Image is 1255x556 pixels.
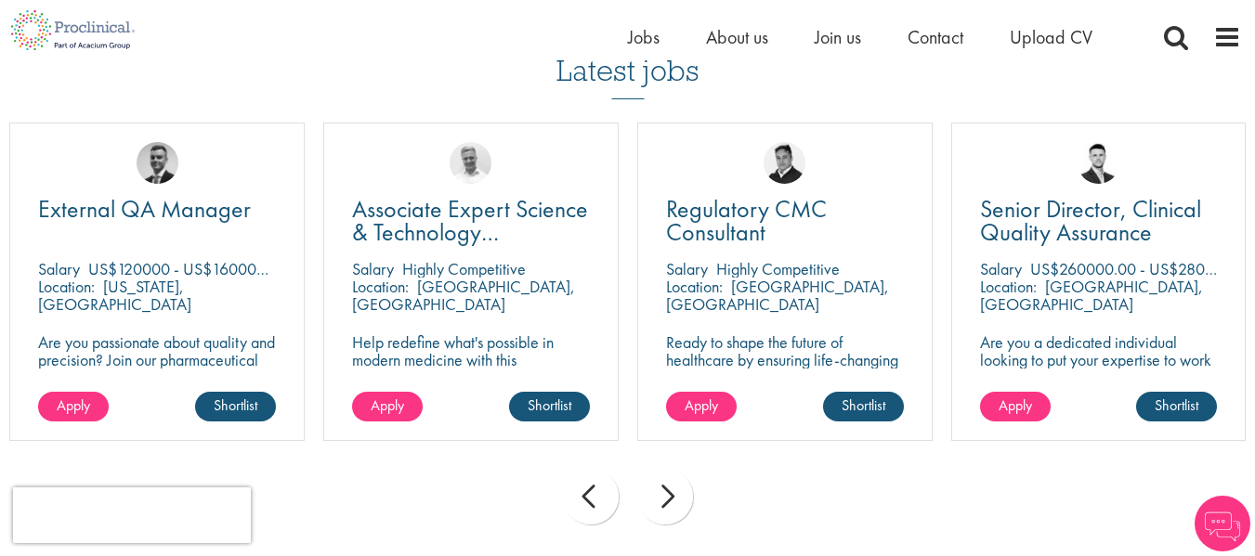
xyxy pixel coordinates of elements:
[666,258,708,279] span: Salary
[450,142,491,184] img: Joshua Bye
[716,258,840,279] p: Highly Competitive
[1136,392,1217,421] a: Shortlist
[38,276,191,315] p: [US_STATE], [GEOGRAPHIC_DATA]
[38,392,109,421] a: Apply
[628,25,660,49] a: Jobs
[352,198,590,244] a: Associate Expert Science & Technology ([MEDICAL_DATA])
[980,258,1022,279] span: Salary
[38,276,95,297] span: Location:
[195,392,276,421] a: Shortlist
[637,469,693,524] div: next
[823,392,904,421] a: Shortlist
[352,258,394,279] span: Salary
[1010,25,1092,49] a: Upload CV
[999,395,1032,415] span: Apply
[563,469,619,524] div: prev
[764,142,805,184] img: Peter Duvall
[666,198,904,244] a: Regulatory CMC Consultant
[706,25,768,49] a: About us
[666,392,737,421] a: Apply
[666,333,904,439] p: Ready to shape the future of healthcare by ensuring life-changing treatments meet global regulato...
[980,392,1051,421] a: Apply
[352,333,590,404] p: Help redefine what's possible in modern medicine with this [MEDICAL_DATA] Associate Expert Scienc...
[352,392,423,421] a: Apply
[980,276,1037,297] span: Location:
[980,198,1218,244] a: Senior Director, Clinical Quality Assurance
[38,258,80,279] span: Salary
[908,25,963,49] a: Contact
[371,395,404,415] span: Apply
[666,276,889,315] p: [GEOGRAPHIC_DATA], [GEOGRAPHIC_DATA]
[352,276,409,297] span: Location:
[815,25,861,49] a: Join us
[57,395,90,415] span: Apply
[1195,496,1250,551] img: Chatbot
[1078,142,1119,184] img: Joshua Godden
[685,395,718,415] span: Apply
[38,333,276,421] p: Are you passionate about quality and precision? Join our pharmaceutical client and help ensure to...
[38,198,276,221] a: External QA Manager
[88,258,336,279] p: US$120000 - US$160000 per annum
[666,276,723,297] span: Location:
[352,193,588,271] span: Associate Expert Science & Technology ([MEDICAL_DATA])
[402,258,526,279] p: Highly Competitive
[38,193,251,225] span: External QA Manager
[980,193,1201,248] span: Senior Director, Clinical Quality Assurance
[980,333,1218,421] p: Are you a dedicated individual looking to put your expertise to work fully flexibly in a remote p...
[980,276,1203,315] p: [GEOGRAPHIC_DATA], [GEOGRAPHIC_DATA]
[137,142,178,184] img: Alex Bill
[666,193,827,248] span: Regulatory CMC Consultant
[352,276,575,315] p: [GEOGRAPHIC_DATA], [GEOGRAPHIC_DATA]
[509,392,590,421] a: Shortlist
